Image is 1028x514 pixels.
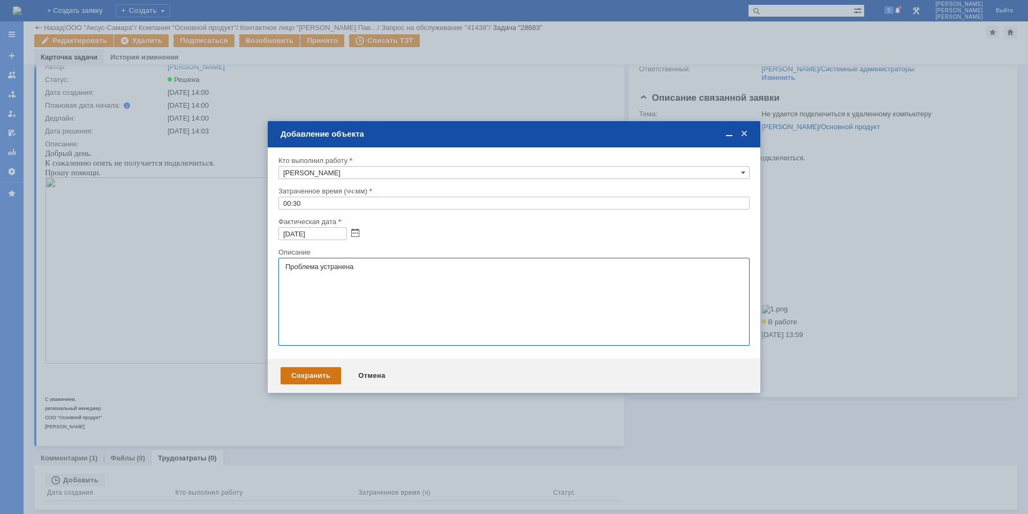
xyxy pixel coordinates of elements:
[278,188,747,195] div: Затраченное время (чч:мм)
[281,129,750,139] div: Добавление объекта
[278,157,747,164] div: Кто выполнил работу
[278,249,747,256] div: Описание
[724,129,735,139] span: Свернуть (Ctrl + M)
[278,218,747,225] div: Фактическая дата
[739,129,750,139] span: Закрыть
